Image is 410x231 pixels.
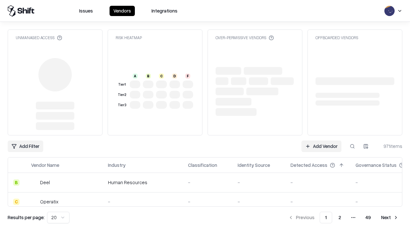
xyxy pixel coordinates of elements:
div: 971 items [377,143,402,150]
div: Human Resources [108,179,178,186]
p: Results per page: [8,214,45,221]
div: Tier 1 [117,82,127,87]
div: B [13,179,20,186]
button: Issues [75,6,97,16]
div: C [159,73,164,79]
button: 1 [320,212,332,223]
div: - [238,198,280,205]
div: Tier 3 [117,102,127,108]
div: - [291,198,345,205]
button: Integrations [148,6,181,16]
button: 2 [333,212,346,223]
div: Industry [108,162,126,168]
div: Offboarded Vendors [316,35,358,40]
div: Operatix [40,198,58,205]
div: - [188,179,227,186]
img: Deel [31,179,37,186]
div: C [13,199,20,205]
div: Over-Permissive Vendors [216,35,274,40]
button: Add Filter [8,141,43,152]
div: - [188,198,227,205]
div: Governance Status [356,162,397,168]
button: Next [377,212,402,223]
div: D [172,73,177,79]
div: - [238,179,280,186]
div: Classification [188,162,217,168]
div: Vendor Name [31,162,59,168]
a: Add Vendor [301,141,341,152]
img: Operatix [31,199,37,205]
div: F [185,73,190,79]
div: Identity Source [238,162,270,168]
div: Unmanaged Access [16,35,62,40]
div: Deel [40,179,50,186]
div: A [133,73,138,79]
div: Risk Heatmap [116,35,142,40]
div: B [146,73,151,79]
div: Detected Access [291,162,327,168]
button: 49 [360,212,376,223]
div: Tier 2 [117,92,127,98]
nav: pagination [284,212,402,223]
div: - [108,198,178,205]
button: Vendors [110,6,135,16]
div: - [291,179,345,186]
